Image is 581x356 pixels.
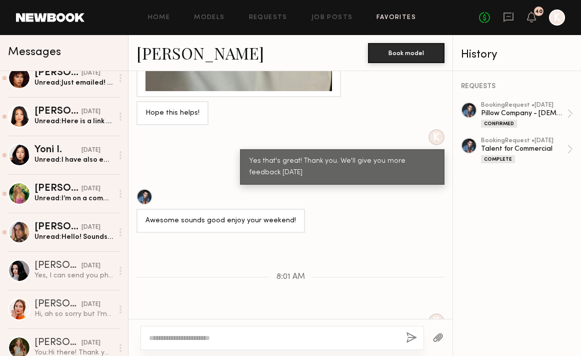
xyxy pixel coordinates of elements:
div: [DATE] [81,184,100,194]
div: [DATE] [81,69,100,78]
a: Home [148,15,170,21]
div: Pillow Company - [DEMOGRAPHIC_DATA] Model Needed - [GEOGRAPHIC_DATA] [481,109,567,118]
a: Favorites [376,15,416,21]
div: [DATE] [81,107,100,117]
a: Job Posts [311,15,353,21]
div: Complete [481,155,515,163]
a: K [549,10,565,26]
div: Hope this helps! [145,108,199,119]
div: Unread: Hello! Sounds good, I’ll shoot an email over shortly (: [34,232,113,242]
div: [PERSON_NAME] [34,299,81,309]
div: [PERSON_NAME] [34,338,81,348]
div: Unread: Here is a link with a commercial reel, as well as a bunch of photos and digitals of my ha... [34,117,113,126]
a: Models [194,15,224,21]
div: Yes that's great! Thank you. We'll give you more feedback [DATE] [249,156,435,179]
button: Book model [368,43,444,63]
div: Unread: I have also emailed commercial work example that could be somewhat relevant. Thank you! [34,155,113,165]
div: History [461,49,573,61]
a: [PERSON_NAME] [136,42,264,64]
div: booking Request • [DATE] [481,138,567,144]
a: bookingRequest •[DATE]Talent for CommercialComplete [481,138,573,163]
div: Yes, I can send you photos first thing [DATE]. Thank you! [34,271,113,280]
div: [PERSON_NAME] [34,261,81,271]
div: [DATE] [81,223,100,232]
div: Unread: Just emailed! Thank you [PERSON_NAME] [34,78,113,88]
div: [PERSON_NAME] [34,68,81,78]
span: Messages [8,47,61,58]
div: Awesome sounds good enjoy your weekend! [145,215,296,227]
div: booking Request • [DATE] [481,102,567,109]
span: 8:01 AM [276,273,305,281]
div: [DATE] [81,146,100,155]
div: [DATE] [81,338,100,348]
div: [PERSON_NAME] [34,107,81,117]
div: [DATE] [81,300,100,309]
div: REQUESTS [461,83,573,90]
div: [DATE] [81,261,100,271]
div: [PERSON_NAME] [34,184,81,194]
div: Unread: I’m on a commercial Shoot right now, was on one [DATE]. I’m a full time model/actress so ... [34,194,113,203]
div: Confirmed [481,120,517,128]
div: Hi, ah so sorry but I’m actually working on the 17th already. Please let me know if you guys end ... [34,309,113,319]
a: Book model [368,48,444,57]
div: 40 [535,9,542,15]
a: bookingRequest •[DATE]Pillow Company - [DEMOGRAPHIC_DATA] Model Needed - [GEOGRAPHIC_DATA]Confirmed [481,102,573,128]
a: Requests [249,15,287,21]
div: Talent for Commercial [481,144,567,154]
div: [PERSON_NAME] [34,222,81,232]
div: Yoni I. [34,145,81,155]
